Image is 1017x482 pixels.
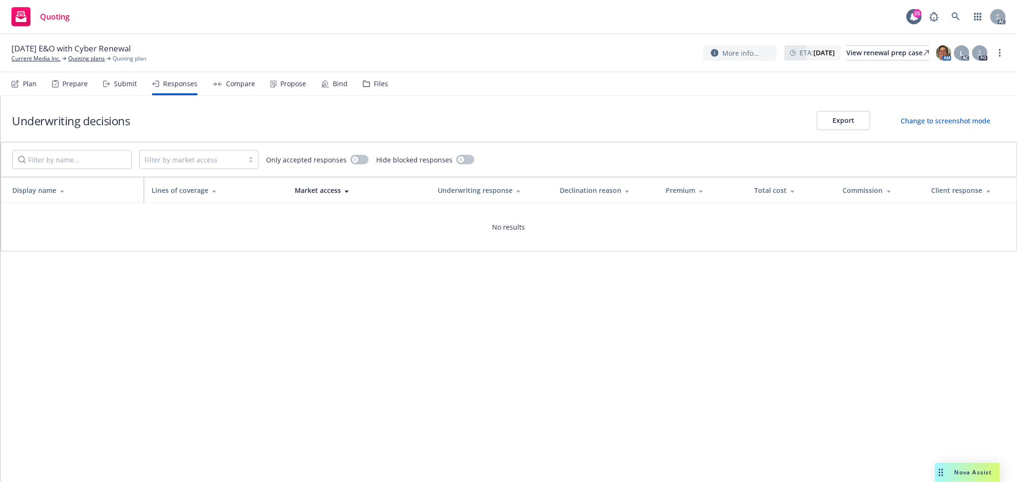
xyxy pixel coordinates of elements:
[68,54,105,63] a: Quoting plans
[374,80,388,88] div: Files
[846,45,929,60] a: View renewal prep case
[913,9,922,18] div: 25
[955,468,992,476] span: Nova Assist
[722,48,759,58] span: More info...
[925,7,944,26] a: Report a Bug
[946,7,966,26] a: Search
[813,48,835,57] strong: [DATE]
[438,185,544,195] div: Underwriting response
[280,80,306,88] div: Propose
[11,43,131,54] span: [DATE] E&O with Cyber Renewal
[843,185,916,195] div: Commission
[266,155,347,165] span: Only accepted responses
[932,185,1009,195] div: Client response
[23,80,37,88] div: Plan
[113,54,146,63] span: Quoting plan
[114,80,137,88] div: Submit
[935,463,947,482] div: Drag to move
[12,185,136,195] div: Display name
[800,48,835,58] span: ETA :
[754,185,828,195] div: Total cost
[817,111,870,130] button: Export
[11,54,61,63] a: Current Media Inc.
[226,80,255,88] div: Compare
[152,185,279,195] div: Lines of coverage
[376,155,452,165] span: Hide blocked responses
[12,113,130,129] h1: Underwriting decisions
[40,13,70,20] span: Quoting
[960,48,964,58] span: L
[936,45,951,60] img: photo
[62,80,88,88] div: Prepare
[163,80,197,88] div: Responses
[493,222,525,232] span: No results
[666,185,739,195] div: Premium
[295,185,422,195] div: Market access
[885,111,1006,130] button: Change to screenshot mode
[703,45,777,61] button: More info...
[846,46,929,60] div: View renewal prep case
[901,116,990,126] div: Change to screenshot mode
[935,463,1000,482] button: Nova Assist
[994,47,1006,59] a: more
[12,150,132,169] input: Filter by name...
[560,185,650,195] div: Declination reason
[968,7,987,26] a: Switch app
[8,3,73,30] a: Quoting
[333,80,348,88] div: Bind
